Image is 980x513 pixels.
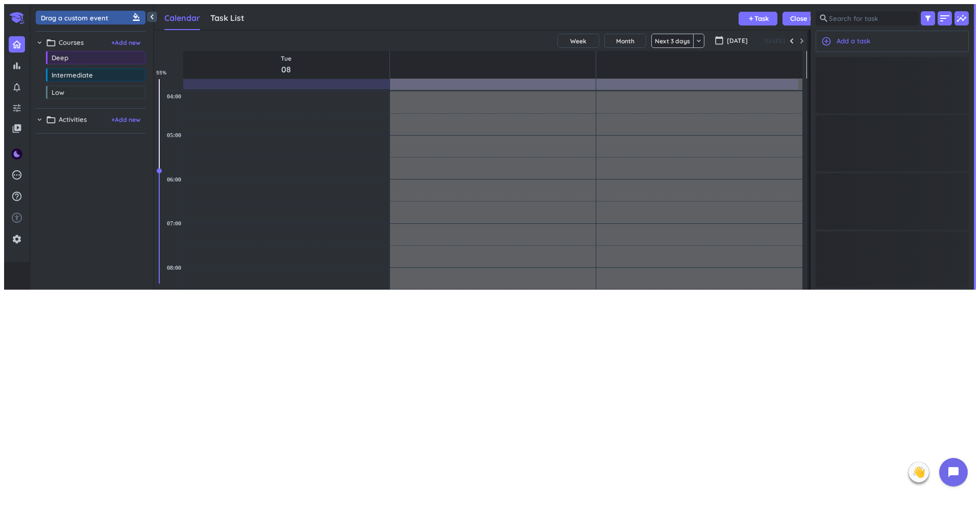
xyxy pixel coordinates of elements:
span: 08 [281,63,291,75]
i: folder_open [46,115,56,125]
i: calendar_today [715,36,724,45]
i: bar_chart [12,61,22,71]
i: notifications_none [12,82,22,92]
span: 55 % [156,69,174,76]
button: Closechevron_right [782,12,821,25]
div: 05:00 [165,132,183,139]
span: Close [790,15,807,22]
span: Low [52,88,129,96]
span: Month [616,37,634,45]
i: filter_alt [924,14,932,22]
i: help_outline [11,191,22,202]
button: [DATE] [763,35,787,47]
span: Intermediate [52,71,129,79]
span: Courses [59,38,84,48]
input: Search for task [816,11,918,25]
i: chevron_right [36,116,43,123]
a: bar_chart [9,58,25,74]
i: settings [12,234,22,244]
i: pending [11,169,22,181]
div: 04:00 [165,93,183,100]
i: insights [954,11,969,25]
div: Drag a custom event [41,13,143,22]
span: + Add new [111,38,140,47]
button: Next [797,36,807,46]
a: settings [8,231,26,247]
span: 👋 [912,464,925,480]
i: keyboard_arrow_down [695,37,703,45]
div: 08:00 [165,264,183,272]
span: Add a task [837,36,870,46]
i: chevron_right [36,39,43,46]
i: sort [939,12,951,24]
span: Activities [59,115,87,125]
span: Task [754,15,769,22]
button: +Add new [111,38,140,47]
i: add_circle_outline [821,36,831,46]
span: Deep [52,54,129,62]
span: Tue [281,54,291,63]
i: add [748,15,754,22]
i: tune [12,103,22,113]
button: +Add new [111,115,140,124]
span: Next 3 days [655,37,690,45]
span: + Add new [111,115,140,124]
i: chevron_left [147,12,157,22]
i: folder_open [46,38,56,48]
span: Week [570,37,586,45]
button: Previous [787,36,797,46]
button: addTask [739,12,777,25]
span: [DATE] [727,36,748,45]
span: Calendar [164,13,200,23]
span: Task List [210,13,244,23]
div: 07:00 [165,220,183,227]
div: 06:00 [165,176,183,184]
i: chevron_right [807,15,814,22]
i: video_library [12,123,22,134]
a: Go to July 8, 2025 [279,53,293,76]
